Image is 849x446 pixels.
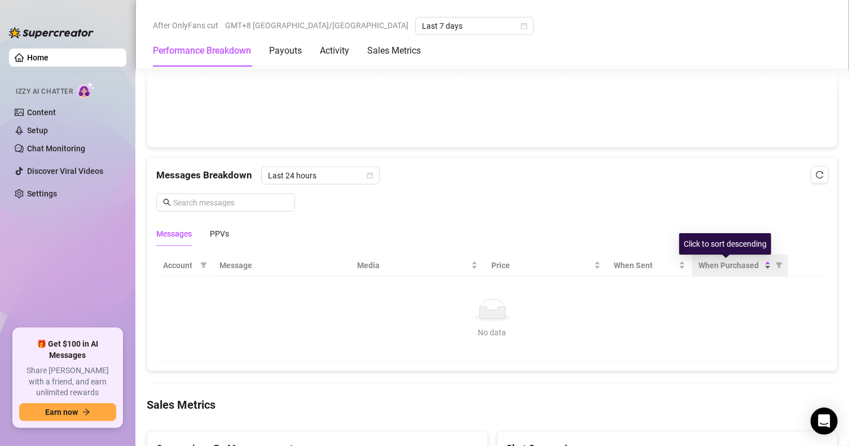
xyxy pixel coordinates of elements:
div: PPVs [210,228,229,240]
img: AI Chatter [77,82,95,98]
a: Content [27,108,56,117]
th: Message [213,255,350,277]
div: Click to sort descending [679,233,771,255]
th: When Purchased [692,255,788,277]
input: Search messages [173,196,288,209]
th: Media [350,255,485,277]
span: GMT+8 [GEOGRAPHIC_DATA]/[GEOGRAPHIC_DATA] [225,17,408,34]
div: Payouts [269,44,302,58]
span: Price [491,259,591,272]
button: Earn nowarrow-right [19,403,116,421]
span: calendar [367,172,373,179]
a: Setup [27,126,48,135]
span: search [163,199,171,207]
span: arrow-right [82,408,90,416]
h4: Sales Metrics [147,397,838,413]
div: Open Intercom Messenger [811,408,838,435]
span: filter [200,262,207,269]
span: Account [163,259,196,272]
a: Discover Viral Videos [27,167,103,176]
a: Settings [27,189,57,198]
div: Messages Breakdown [156,167,828,185]
div: Messages [156,228,192,240]
th: Price [485,255,607,277]
span: When Sent [614,259,676,272]
span: calendar [521,23,527,29]
span: 🎁 Get $100 in AI Messages [19,339,116,361]
a: Chat Monitoring [27,144,85,153]
span: filter [773,257,785,274]
span: Izzy AI Chatter [16,86,73,97]
img: logo-BBDzfeDw.svg [9,27,94,38]
a: Home [27,53,49,62]
div: No data [168,326,817,339]
span: filter [776,262,782,269]
span: Earn now [45,408,78,417]
th: When Sent [608,255,692,277]
span: After OnlyFans cut [153,17,218,34]
span: When Purchased [699,259,762,272]
span: Last 7 days [422,18,527,34]
div: Activity [320,44,349,58]
div: Performance Breakdown [153,44,251,58]
span: Share [PERSON_NAME] with a friend, and earn unlimited rewards [19,365,116,399]
span: reload [816,171,824,179]
span: filter [198,257,209,274]
span: Media [357,259,469,272]
span: Last 24 hours [268,167,373,184]
div: Sales Metrics [367,44,421,58]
